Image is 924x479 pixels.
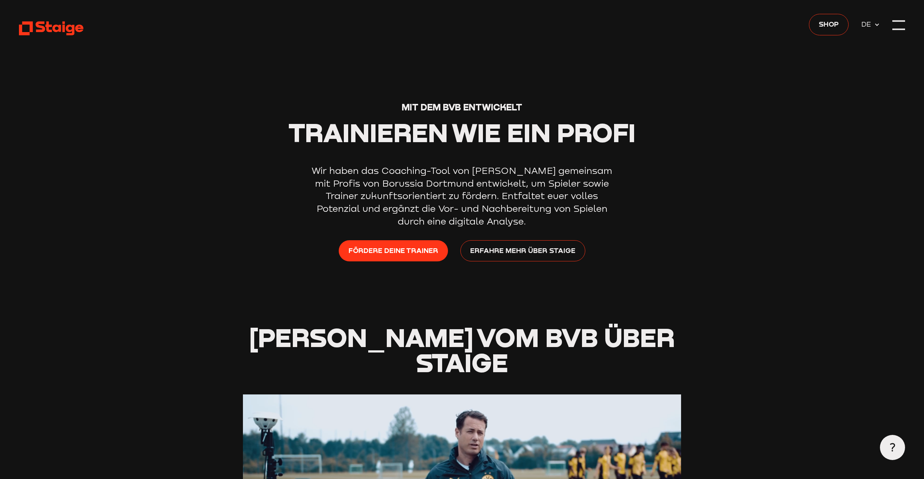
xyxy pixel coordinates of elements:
[819,19,839,30] span: Shop
[402,101,522,113] span: Mit dem BVB entwickelt
[861,19,874,30] span: DE
[460,240,585,261] a: Erfahre mehr über Staige
[470,245,575,256] span: Erfahre mehr über Staige
[339,240,448,261] a: Fördere deine Trainer
[809,14,849,35] a: Shop
[288,117,636,148] span: Trainieren wie ein Profi
[307,164,617,227] p: Wir haben das Coaching-Tool von [PERSON_NAME] gemeinsam mit Profis von Borussia Dortmund entwicke...
[249,322,675,378] span: [PERSON_NAME] vom BVB über Staige
[349,245,438,256] span: Fördere deine Trainer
